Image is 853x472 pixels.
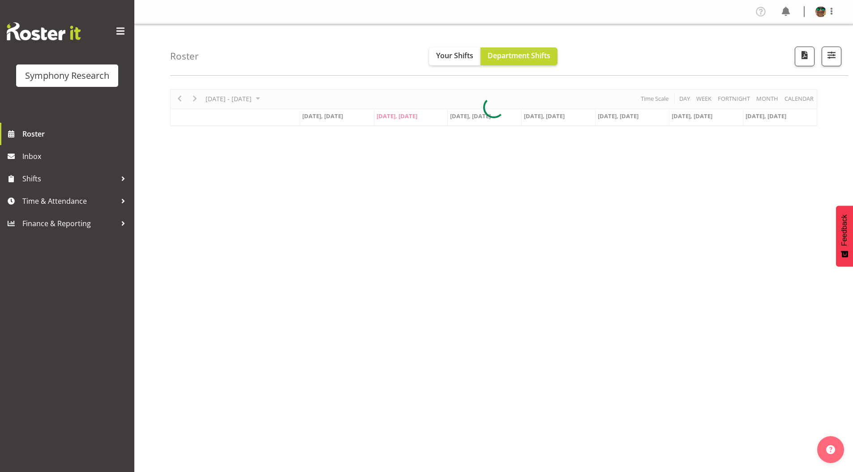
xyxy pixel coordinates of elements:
[840,215,849,246] span: Feedback
[815,6,826,17] img: said-a-husainf550afc858a57597b0cc8f557ce64376.png
[22,172,116,185] span: Shifts
[22,150,130,163] span: Inbox
[22,127,130,141] span: Roster
[7,22,81,40] img: Rosterit website logo
[795,47,814,66] button: Download a PDF of the roster according to the set date range.
[436,51,473,60] span: Your Shifts
[480,47,557,65] button: Department Shifts
[22,194,116,208] span: Time & Attendance
[170,51,199,61] h4: Roster
[826,445,835,454] img: help-xxl-2.png
[429,47,480,65] button: Your Shifts
[22,217,116,230] span: Finance & Reporting
[822,47,841,66] button: Filter Shifts
[488,51,550,60] span: Department Shifts
[25,69,109,82] div: Symphony Research
[836,206,853,266] button: Feedback - Show survey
